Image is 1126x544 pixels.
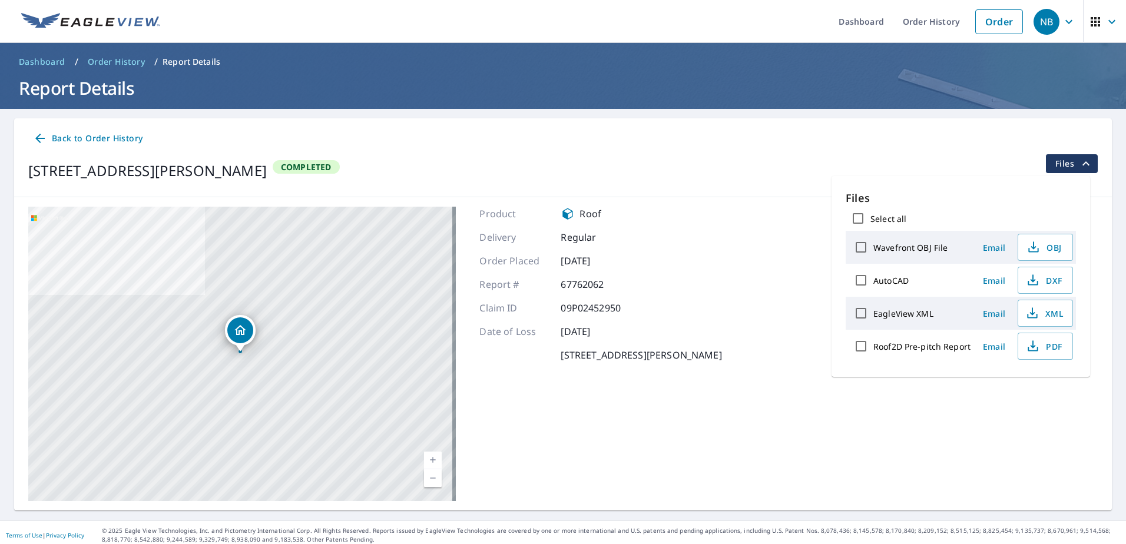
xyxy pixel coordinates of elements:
button: PDF [1018,333,1073,360]
p: Report Details [163,56,220,68]
p: Order Placed [479,254,550,268]
a: Current Level 17, Zoom Out [424,469,442,487]
div: Dropped pin, building 1, Residential property, 16916 SW State Road 45 Archer, FL 32618 [225,315,256,351]
span: Email [980,275,1008,286]
span: XML [1025,306,1063,320]
p: Delivery [479,230,550,244]
button: OBJ [1018,234,1073,261]
img: EV Logo [21,13,160,31]
a: Order [975,9,1023,34]
div: NB [1034,9,1059,35]
span: Email [980,308,1008,319]
label: AutoCAD [873,275,909,286]
a: Privacy Policy [46,531,84,539]
span: Email [980,242,1008,253]
nav: breadcrumb [14,52,1112,71]
button: Email [975,238,1013,257]
a: Terms of Use [6,531,42,539]
button: Email [975,337,1013,356]
li: / [75,55,78,69]
button: XML [1018,300,1073,327]
p: | [6,532,84,539]
button: DXF [1018,267,1073,294]
a: Order History [83,52,150,71]
p: Claim ID [479,301,550,315]
p: [STREET_ADDRESS][PERSON_NAME] [561,348,721,362]
button: Email [975,271,1013,290]
span: Dashboard [19,56,65,68]
p: 09P02452950 [561,301,631,315]
span: DXF [1025,273,1063,287]
label: EagleView XML [873,308,933,319]
p: [DATE] [561,324,631,339]
span: Back to Order History [33,131,143,146]
p: 67762062 [561,277,631,291]
label: Wavefront OBJ File [873,242,948,253]
span: Order History [88,56,145,68]
span: OBJ [1025,240,1063,254]
p: Regular [561,230,631,244]
p: Files [846,190,1076,206]
button: Email [975,304,1013,323]
span: Email [980,341,1008,352]
div: Roof [561,207,631,221]
h1: Report Details [14,76,1112,100]
a: Current Level 17, Zoom In [424,452,442,469]
p: Product [479,207,550,221]
p: [DATE] [561,254,631,268]
li: / [154,55,158,69]
a: Dashboard [14,52,70,71]
p: Report # [479,277,550,291]
p: Date of Loss [479,324,550,339]
p: © 2025 Eagle View Technologies, Inc. and Pictometry International Corp. All Rights Reserved. Repo... [102,526,1120,544]
span: Files [1055,157,1093,171]
span: PDF [1025,339,1063,353]
label: Roof2D Pre-pitch Report [873,341,971,352]
div: [STREET_ADDRESS][PERSON_NAME] [28,160,267,181]
label: Select all [870,213,906,224]
span: Completed [274,161,339,173]
a: Back to Order History [28,128,147,150]
button: filesDropdownBtn-67762062 [1045,154,1098,173]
